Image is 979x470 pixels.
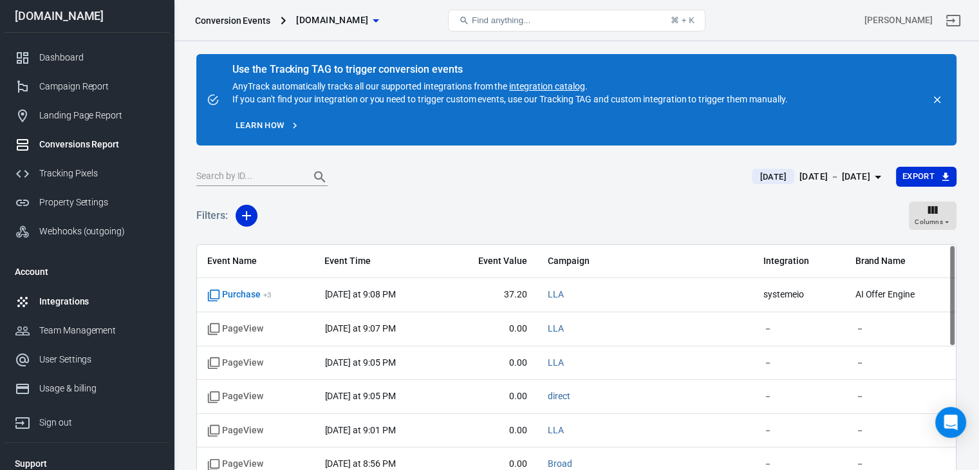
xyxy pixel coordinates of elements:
[548,424,564,437] span: LLA
[207,323,263,335] span: Standard event name
[5,374,169,403] a: Usage & billing
[548,458,572,469] a: Broad
[763,288,834,301] span: systemeio
[39,353,159,366] div: User Settings
[548,391,570,401] a: direct
[548,357,564,368] a: LLA
[548,323,564,334] a: LLA
[5,159,169,188] a: Tracking Pixels
[324,357,395,368] time: 2025-08-27T21:05:43-07:00
[855,357,946,370] span: －
[935,407,966,438] div: Open Intercom Messenger
[324,255,431,268] span: Event Time
[39,51,159,64] div: Dashboard
[39,109,159,122] div: Landing Page Report
[39,295,159,308] div: Integrations
[39,196,159,209] div: Property Settings
[5,130,169,159] a: Conversions Report
[304,162,335,193] button: Search
[5,72,169,101] a: Campaign Report
[207,357,263,370] span: Standard event name
[232,116,303,136] a: Learn how
[472,15,530,25] span: Find anything...
[39,225,159,238] div: Webhooks (outgoing)
[754,171,791,183] span: [DATE]
[452,357,527,370] span: 0.00
[5,316,169,345] a: Team Management
[324,289,395,299] time: 2025-08-27T21:08:35-07:00
[928,91,946,109] button: close
[39,80,159,93] div: Campaign Report
[195,14,270,27] div: Conversion Events
[448,10,705,32] button: Find anything...⌘ + K
[509,81,584,91] a: integration catalog
[799,169,870,185] div: [DATE] － [DATE]
[452,323,527,335] span: 0.00
[855,390,946,403] span: －
[763,323,834,335] span: －
[324,391,395,401] time: 2025-08-27T21:05:20-07:00
[864,14,933,27] div: Account id: YQDf6Ddj
[5,256,169,287] li: Account
[909,202,956,230] button: Columns
[196,169,299,185] input: Search by ID...
[548,289,564,299] a: LLA
[741,166,895,187] button: [DATE][DATE] － [DATE]
[196,195,228,236] h5: Filters:
[763,255,834,268] span: Integration
[452,390,527,403] span: 0.00
[5,217,169,246] a: Webhooks (outgoing)
[915,216,943,228] span: Columns
[855,288,946,301] span: AI Offer Engine
[452,288,527,301] span: 37.20
[5,10,169,22] div: [DOMAIN_NAME]
[39,324,159,337] div: Team Management
[5,43,169,72] a: Dashboard
[5,188,169,217] a: Property Settings
[855,424,946,437] span: －
[452,424,527,437] span: 0.00
[207,288,272,301] span: Purchase
[263,290,272,299] sup: + 3
[39,138,159,151] div: Conversions Report
[896,167,956,187] button: Export
[5,403,169,437] a: Sign out
[855,255,946,268] span: Brand Name
[5,345,169,374] a: User Settings
[548,357,564,370] span: LLA
[548,390,570,403] span: direct
[763,390,834,403] span: －
[207,424,263,437] span: Standard event name
[763,424,834,437] span: －
[938,5,969,36] a: Sign out
[452,255,527,268] span: Event Value
[548,323,564,335] span: LLA
[296,12,368,28] span: aisoloops.com
[5,287,169,316] a: Integrations
[548,425,564,435] a: LLA
[5,101,169,130] a: Landing Page Report
[763,357,834,370] span: －
[548,255,728,268] span: Campaign
[207,255,304,268] span: Event Name
[855,323,946,335] span: －
[39,167,159,180] div: Tracking Pixels
[671,15,695,25] div: ⌘ + K
[39,416,159,429] div: Sign out
[232,63,787,76] div: Use the Tracking TAG to trigger conversion events
[324,458,395,469] time: 2025-08-27T20:56:39-07:00
[232,64,787,106] div: AnyTrack automatically tracks all our supported integrations from the . If you can't find your in...
[324,425,395,435] time: 2025-08-27T21:01:10-07:00
[548,288,564,301] span: LLA
[39,382,159,395] div: Usage & billing
[207,390,263,403] span: Standard event name
[291,8,384,32] button: [DOMAIN_NAME]
[324,323,395,334] time: 2025-08-27T21:07:25-07:00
